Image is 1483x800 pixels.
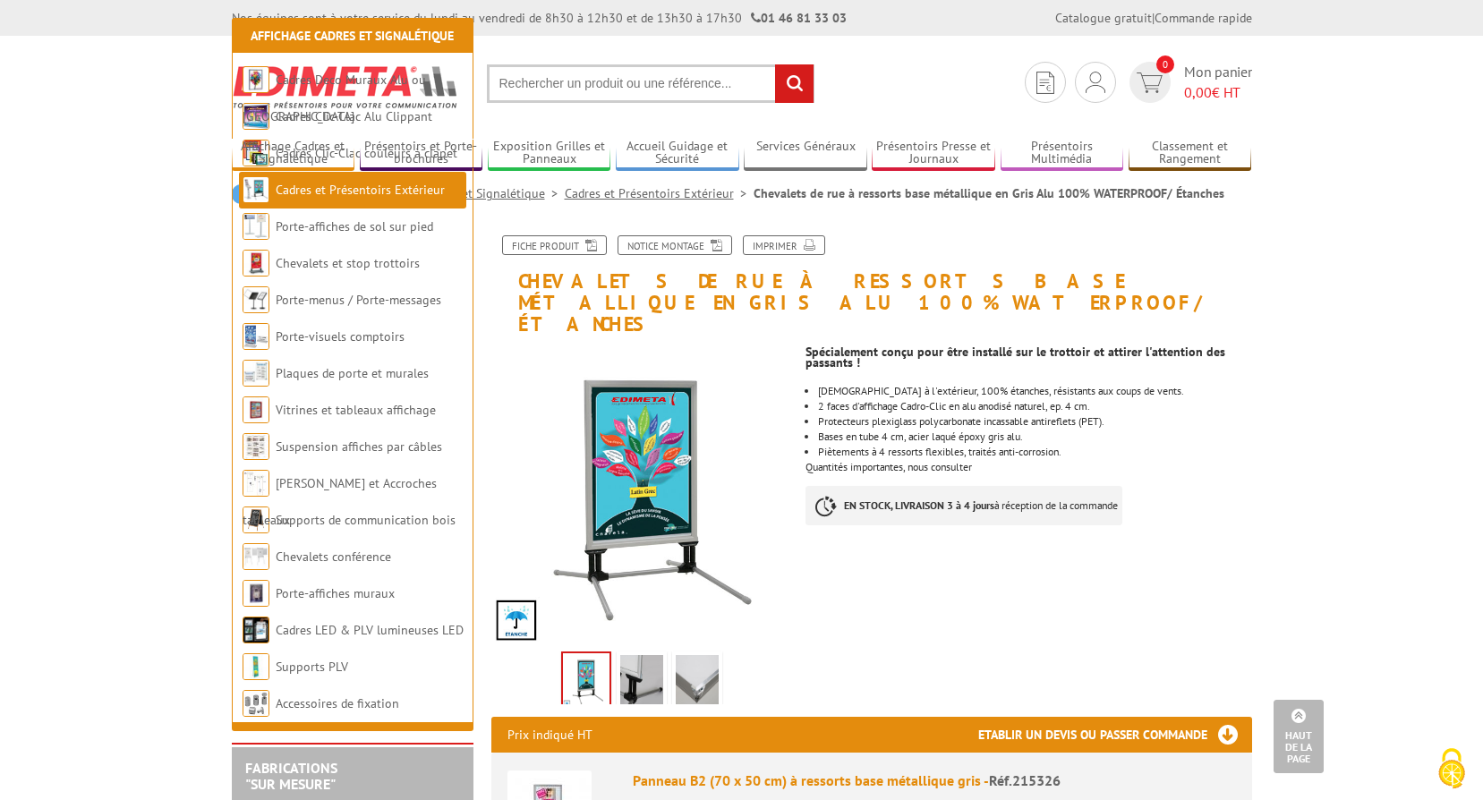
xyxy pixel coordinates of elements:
[1155,10,1252,26] a: Commande rapide
[276,549,391,565] a: Chevalets conférence
[478,235,1266,336] h1: Chevalets de rue à ressorts base métallique en Gris Alu 100% WATERPROOF/ Étanches
[818,386,1251,396] li: [DEMOGRAPHIC_DATA] à l'extérieur, 100% étanches, résistants aux coups de vents.
[1274,700,1324,773] a: Haut de la page
[232,139,355,168] a: Affichage Cadres et Signalétique
[744,139,867,168] a: Services Généraux
[243,323,269,350] img: Porte-visuels comptoirs
[276,292,441,308] a: Porte-menus / Porte-messages
[243,475,437,528] a: [PERSON_NAME] et Accroches tableaux
[805,486,1122,525] p: à réception de la commande
[243,617,269,643] img: Cadres LED & PLV lumineuses LED
[1001,139,1124,168] a: Présentoirs Multimédia
[360,139,483,168] a: Présentoirs et Porte-brochures
[243,690,269,717] img: Accessoires de fixation
[1137,72,1163,93] img: devis rapide
[1184,82,1252,103] span: € HT
[1055,10,1152,26] a: Catalogue gratuit
[1184,62,1252,103] span: Mon panier
[243,176,269,203] img: Cadres et Présentoirs Extérieur
[243,72,426,124] a: Cadres Deco Muraux Alu ou [GEOGRAPHIC_DATA]
[276,659,348,675] a: Supports PLV
[1156,55,1174,73] span: 0
[243,360,269,387] img: Plaques de porte et murales
[276,328,405,345] a: Porte-visuels comptoirs
[488,139,611,168] a: Exposition Grilles et Panneaux
[243,66,269,93] img: Cadres Deco Muraux Alu ou Bois
[243,396,269,423] img: Vitrines et tableaux affichage
[276,108,432,124] a: Cadres Clic-Clac Alu Clippant
[243,580,269,607] img: Porte-affiches muraux
[243,286,269,313] img: Porte-menus / Porte-messages
[1125,62,1252,103] a: devis rapide 0 Mon panier 0,00€ HT
[620,655,663,711] img: panneaux_affichage_a_ressorts_base_metallique_gris_alu_215320_2.jpg
[754,184,1224,202] li: Chevalets de rue à ressorts base métallique en Gris Alu 100% WATERPROOF/ Étanches
[276,365,429,381] a: Plaques de porte et murales
[563,653,609,709] img: chevalets_et_stop_trottoirs_215320.jpg
[618,235,732,255] a: Notice Montage
[818,447,1251,457] li: Piètements à 4 ressorts flexibles, traités anti-corrosion.
[491,345,793,646] img: chevalets_et_stop_trottoirs_215320.jpg
[276,218,433,234] a: Porte-affiches de sol sur pied
[507,717,592,753] p: Prix indiqué HT
[751,10,847,26] strong: 01 46 81 33 03
[844,498,994,512] strong: EN STOCK, LIVRAISON 3 à 4 jours
[276,695,399,711] a: Accessoires de fixation
[276,255,420,271] a: Chevalets et stop trottoirs
[243,543,269,570] img: Chevalets conférence
[276,512,456,528] a: Supports de communication bois
[818,416,1251,427] li: Protecteurs plexiglass polycarbonate incassable antireflets (PET).
[805,336,1265,543] div: Quantités importantes, nous consulter
[502,235,607,255] a: Fiche produit
[487,64,814,103] input: Rechercher un produit ou une référence...
[276,402,436,418] a: Vitrines et tableaux affichage
[1086,72,1105,93] img: devis rapide
[1429,746,1474,791] img: Cookies (fenêtre modale)
[243,470,269,497] img: Cimaises et Accroches tableaux
[276,585,395,601] a: Porte-affiches muraux
[805,344,1225,370] strong: Spécialement conçu pour être installé sur le trottoir et attirer l'attention des passants !
[775,64,814,103] input: rechercher
[1055,9,1252,27] div: |
[232,9,847,27] div: Nos équipes sont à votre service du lundi au vendredi de 8h30 à 12h30 et de 13h30 à 17h30
[1420,739,1483,800] button: Cookies (fenêtre modale)
[243,653,269,680] img: Supports PLV
[245,759,337,793] a: FABRICATIONS"Sur Mesure"
[276,182,445,198] a: Cadres et Présentoirs Extérieur
[616,139,739,168] a: Accueil Guidage et Sécurité
[872,139,995,168] a: Présentoirs Presse et Journaux
[818,401,1251,412] li: 2 faces d'affichage Cadro-Clic en alu anodisé naturel, ep. 4 cm.
[633,770,1236,791] div: Panneau B2 (70 x 50 cm) à ressorts base métallique gris -
[989,771,1061,789] span: Réf.215326
[276,438,442,455] a: Suspension affiches par câbles
[251,28,454,44] a: Affichage Cadres et Signalétique
[978,717,1252,753] h3: Etablir un devis ou passer commande
[1184,83,1212,101] span: 0,00
[676,655,719,711] img: panneaux_affichage_a_ressorts_base_metallique_gris_alu_215320_3.jpg
[243,433,269,460] img: Suspension affiches par câbles
[743,235,825,255] a: Imprimer
[565,185,754,201] a: Cadres et Présentoirs Extérieur
[1036,72,1054,94] img: devis rapide
[243,213,269,240] img: Porte-affiches de sol sur pied
[818,431,1251,442] li: Bases en tube 4 cm, acier laqué époxy gris alu.
[243,250,269,277] img: Chevalets et stop trottoirs
[276,622,464,638] a: Cadres LED & PLV lumineuses LED
[1129,139,1252,168] a: Classement et Rangement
